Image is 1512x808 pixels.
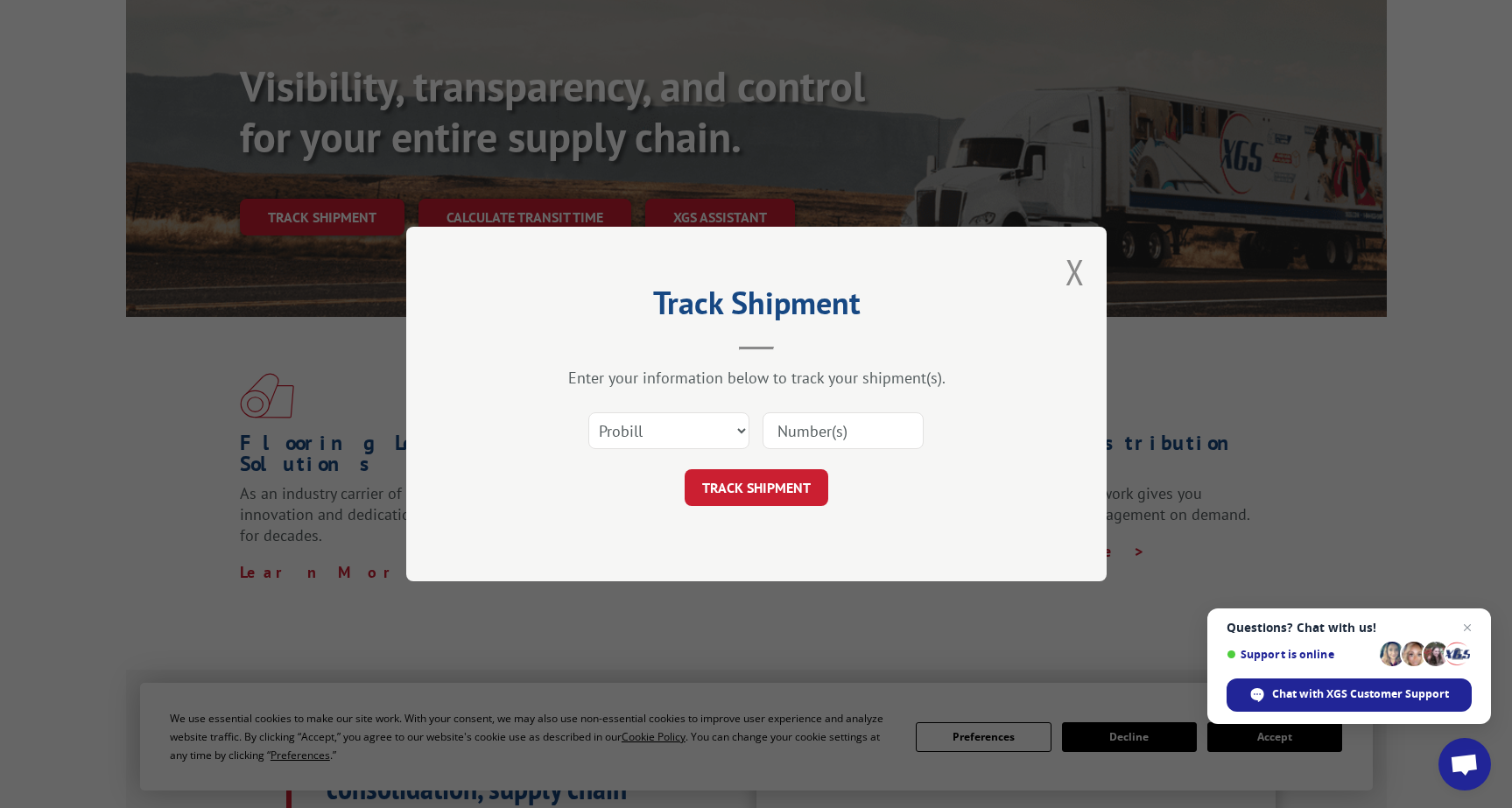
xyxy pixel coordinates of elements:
span: Questions? Chat with us! [1227,621,1472,635]
span: Support is online [1227,648,1374,661]
h2: Track Shipment [494,291,1019,324]
span: Chat with XGS Customer Support [1272,686,1449,702]
button: TRACK SHIPMENT [685,469,828,506]
input: Number(s) [763,412,924,449]
div: Enter your information below to track your shipment(s). [494,368,1019,388]
span: Close chat [1457,617,1478,638]
button: Close modal [1065,249,1085,295]
div: Open chat [1438,738,1491,790]
div: Chat with XGS Customer Support [1227,678,1472,712]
